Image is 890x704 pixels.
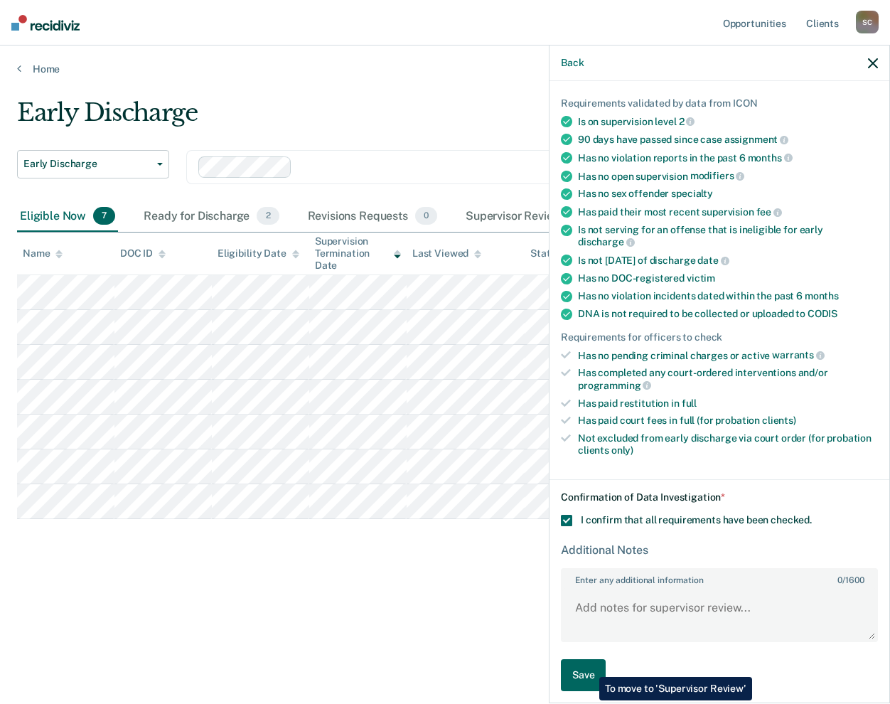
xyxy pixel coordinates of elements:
div: Not excluded from early discharge via court order (for probation clients [578,432,878,457]
div: Is on supervision level [578,115,878,128]
div: Requirements for officers to check [561,331,878,343]
span: 0 [837,575,842,585]
button: Back [561,57,584,69]
div: Last Viewed [412,247,481,260]
div: Has paid their most recent supervision [578,206,878,218]
div: Early Discharge [17,98,818,139]
div: Has no sex offender [578,188,878,200]
div: Has no violation incidents dated within the past 6 [578,290,878,302]
div: Requirements validated by data from ICON [561,97,878,110]
div: Supervisor Review [463,201,594,233]
div: Revisions Requests [305,201,440,233]
span: warrants [772,349,825,361]
div: Is not serving for an offense that is ineligible for early [578,224,878,248]
div: Status [530,247,561,260]
div: Has no pending criminal charges or active [578,349,878,362]
div: Additional Notes [561,543,878,557]
span: only) [611,444,633,456]
span: clients) [762,415,796,426]
a: Home [17,63,873,75]
div: Confirmation of Data Investigation [561,491,878,503]
span: fee [756,206,782,218]
span: victim [687,272,715,284]
div: Ready for Discharge [141,201,282,233]
span: 2 [679,116,695,127]
div: Has paid restitution in [578,398,878,410]
span: CODIS [808,308,837,319]
span: date [697,255,729,266]
div: Has paid court fees in full (for probation [578,415,878,427]
div: Supervision Termination Date [315,235,401,271]
span: 7 [93,207,115,225]
label: Enter any additional information [562,570,876,585]
span: Early Discharge [23,158,151,170]
div: Eligible Now [17,201,118,233]
span: programming [578,380,651,391]
div: DNA is not required to be collected or uploaded to [578,308,878,320]
span: I confirm that all requirements have been checked. [581,514,812,526]
span: months [805,290,839,302]
span: discharge [578,236,635,247]
span: / 1600 [837,575,864,585]
span: modifiers [690,170,745,181]
button: Save [561,659,606,691]
div: Has no violation reports in the past 6 [578,151,878,164]
span: full [682,398,697,409]
div: Has no DOC-registered [578,272,878,284]
div: DOC ID [120,247,166,260]
div: 90 days have passed since case [578,133,878,146]
span: 2 [257,207,279,225]
span: specialty [671,188,713,199]
span: months [748,152,793,164]
div: Name [23,247,63,260]
div: S C [856,11,879,33]
div: Has completed any court-ordered interventions and/or [578,367,878,391]
img: Recidiviz [11,15,80,31]
div: Eligibility Date [218,247,299,260]
div: Is not [DATE] of discharge [578,254,878,267]
div: Has no open supervision [578,170,878,183]
span: assignment [724,134,788,145]
span: 0 [415,207,437,225]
